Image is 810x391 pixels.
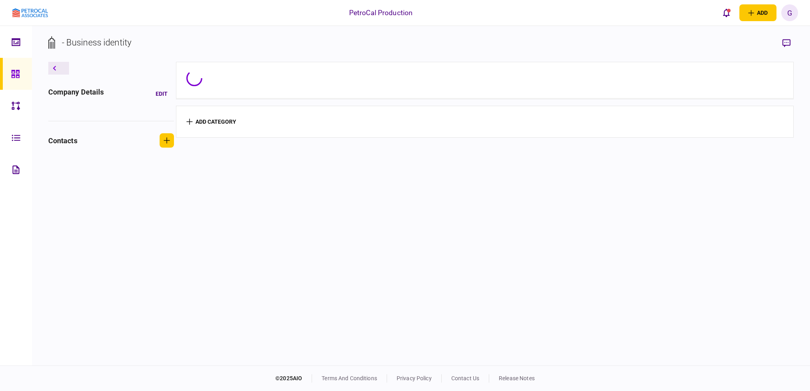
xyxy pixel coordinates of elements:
div: - Business identity [62,36,132,49]
button: Edit [149,87,174,101]
div: PetroCal Production [349,8,413,18]
button: G [781,4,798,21]
button: open notifications list [718,4,735,21]
a: contact us [451,375,479,381]
button: open adding identity options [739,4,776,21]
img: client company logo [12,8,48,18]
div: © 2025 AIO [275,374,312,383]
a: release notes [499,375,535,381]
button: add category [186,118,236,125]
div: contacts [48,135,77,146]
a: terms and conditions [322,375,377,381]
div: company details [48,87,104,101]
a: privacy policy [397,375,432,381]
